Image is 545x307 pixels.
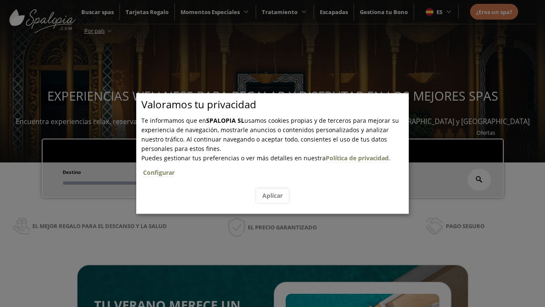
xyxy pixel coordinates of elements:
[141,154,409,182] span: .
[141,154,326,162] span: Puedes gestionar tus preferencias o ver más detalles en nuestra
[326,154,389,162] a: Política de privacidad
[141,116,399,153] span: Te informamos que en usamos cookies propias y de terceros para mejorar su experiencia de navegaci...
[141,100,409,109] p: Valoramos tu privacidad
[206,116,244,125] b: SPALOPIA SL
[143,168,175,177] a: Configurar
[256,188,289,203] button: Aplicar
